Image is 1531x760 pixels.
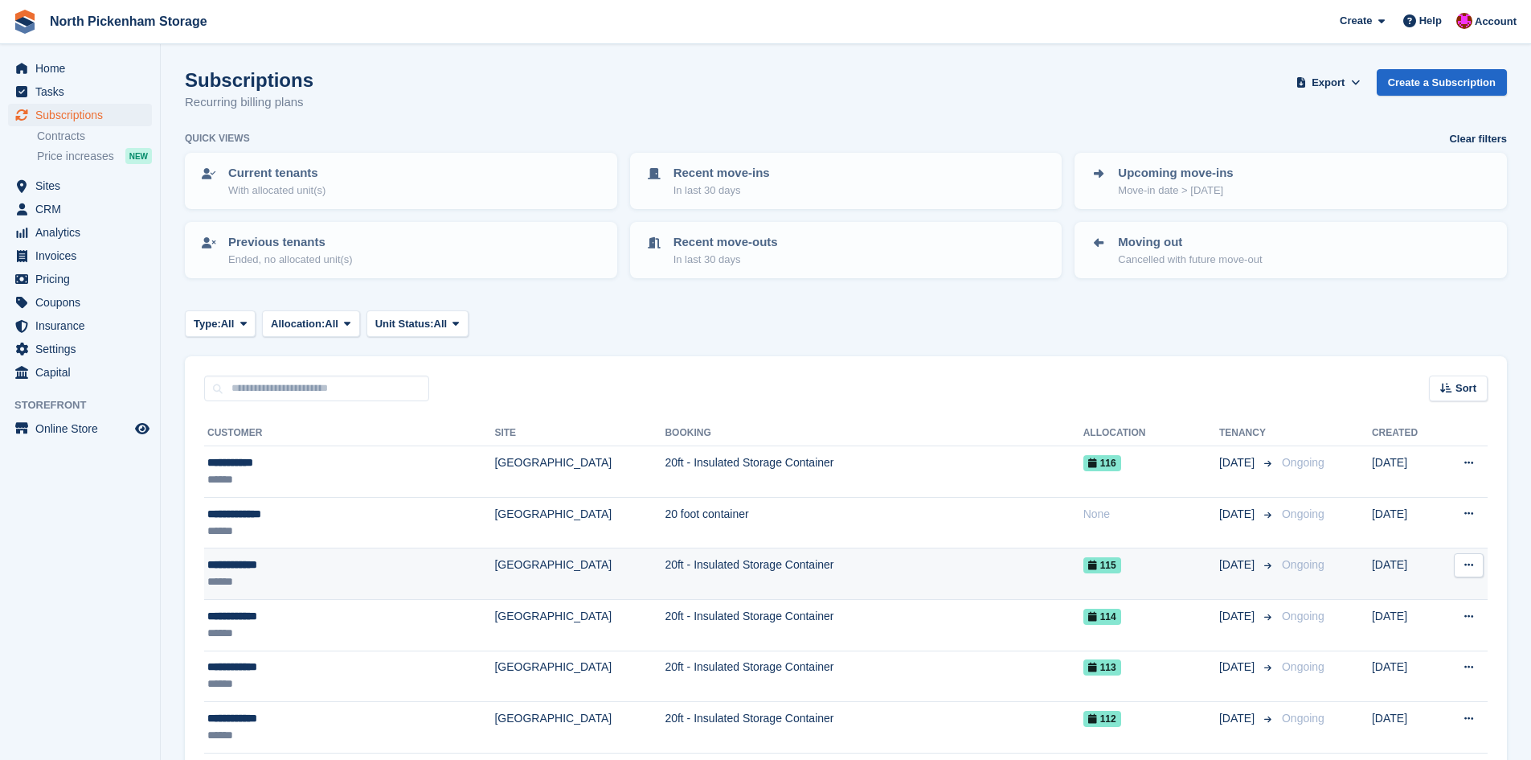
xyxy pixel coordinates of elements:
p: Move-in date > [DATE] [1118,183,1233,199]
span: 112 [1083,711,1121,727]
td: 20ft - Insulated Storage Container [665,599,1083,651]
a: menu [8,221,152,244]
a: menu [8,417,152,440]
span: [DATE] [1219,608,1258,625]
td: [GEOGRAPHIC_DATA] [494,497,665,548]
span: Ongoing [1282,712,1324,725]
a: menu [8,338,152,360]
span: [DATE] [1219,506,1258,523]
a: menu [8,104,152,126]
a: Create a Subscription [1377,69,1507,96]
p: Moving out [1118,233,1262,252]
td: [GEOGRAPHIC_DATA] [494,548,665,600]
th: Booking [665,421,1083,446]
span: Account [1475,14,1517,30]
span: Price increases [37,149,114,164]
td: 20ft - Insulated Storage Container [665,446,1083,498]
button: Export [1293,69,1364,96]
span: Allocation: [271,316,325,332]
a: menu [8,244,152,267]
span: Insurance [35,314,132,337]
td: [DATE] [1372,446,1439,498]
th: Tenancy [1219,421,1275,446]
a: Clear filters [1449,131,1507,147]
span: Export [1312,75,1345,91]
th: Site [494,421,665,446]
span: Ongoing [1282,610,1324,622]
a: menu [8,268,152,290]
span: [DATE] [1219,557,1258,573]
a: menu [8,198,152,220]
a: Recent move-outs In last 30 days [632,224,1061,277]
button: Allocation: All [262,310,360,337]
span: Ongoing [1282,507,1324,520]
td: [DATE] [1372,599,1439,651]
p: Ended, no allocated unit(s) [228,252,353,268]
td: [DATE] [1372,497,1439,548]
span: All [325,316,338,332]
td: [DATE] [1372,548,1439,600]
p: Current tenants [228,164,325,183]
p: In last 30 days [673,183,770,199]
img: Dylan Taylor [1456,13,1472,29]
span: [DATE] [1219,454,1258,471]
a: menu [8,361,152,384]
span: All [221,316,235,332]
span: Create [1340,13,1372,29]
span: Pricing [35,268,132,290]
td: [GEOGRAPHIC_DATA] [494,446,665,498]
span: Subscriptions [35,104,132,126]
th: Customer [204,421,494,446]
a: Upcoming move-ins Move-in date > [DATE] [1076,154,1505,207]
a: North Pickenham Storage [43,8,214,35]
h6: Quick views [185,131,250,146]
span: Unit Status: [375,316,434,332]
p: Previous tenants [228,233,353,252]
span: Ongoing [1282,558,1324,571]
span: Home [35,57,132,80]
span: [DATE] [1219,710,1258,727]
a: Price increases NEW [37,147,152,165]
th: Created [1372,421,1439,446]
td: 20ft - Insulated Storage Container [665,702,1083,754]
td: [GEOGRAPHIC_DATA] [494,651,665,702]
td: 20ft - Insulated Storage Container [665,548,1083,600]
a: Contracts [37,129,152,144]
a: Preview store [133,419,152,438]
div: None [1083,506,1219,523]
p: Recurring billing plans [185,93,313,112]
span: Storefront [14,397,160,413]
a: Recent move-ins In last 30 days [632,154,1061,207]
span: Settings [35,338,132,360]
span: CRM [35,198,132,220]
th: Allocation [1083,421,1219,446]
span: Online Store [35,417,132,440]
a: Previous tenants Ended, no allocated unit(s) [186,224,616,277]
span: All [434,316,448,332]
td: 20 foot container [665,497,1083,548]
td: [GEOGRAPHIC_DATA] [494,702,665,754]
p: Recent move-ins [673,164,770,183]
a: menu [8,314,152,337]
span: Type: [194,316,221,332]
span: Tasks [35,80,132,103]
p: In last 30 days [673,252,778,268]
span: Coupons [35,291,132,314]
a: menu [8,80,152,103]
p: Recent move-outs [673,233,778,252]
button: Unit Status: All [366,310,469,337]
h1: Subscriptions [185,69,313,91]
span: Help [1419,13,1442,29]
span: 115 [1083,557,1121,573]
p: Upcoming move-ins [1118,164,1233,183]
a: menu [8,175,152,197]
span: Capital [35,361,132,384]
button: Type: All [185,310,256,337]
span: 114 [1083,609,1121,625]
td: 20ft - Insulated Storage Container [665,651,1083,702]
td: [DATE] [1372,702,1439,754]
span: [DATE] [1219,659,1258,676]
div: NEW [125,148,152,164]
span: Ongoing [1282,456,1324,469]
span: Sort [1455,380,1476,396]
